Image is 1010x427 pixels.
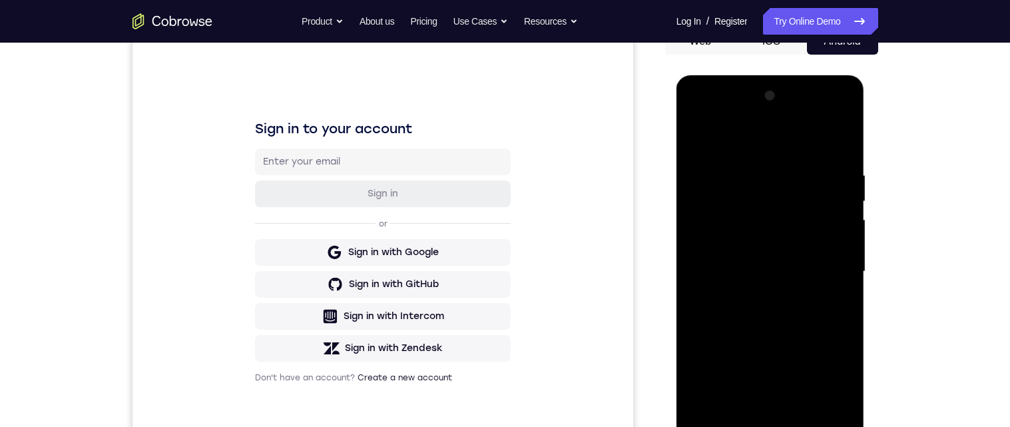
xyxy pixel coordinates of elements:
div: Sign in with GitHub [216,250,306,263]
div: Sign in with Google [216,218,306,231]
a: Pricing [410,8,437,35]
div: Sign in with Intercom [211,282,312,295]
a: About us [360,8,394,35]
button: Sign in with Intercom [123,275,378,302]
div: Sign in with Zendesk [212,314,310,327]
a: Go to the home page [132,13,212,29]
button: Resources [524,8,578,35]
p: Don't have an account? [123,344,378,355]
span: / [706,13,709,29]
p: or [244,191,258,201]
a: Create a new account [225,345,320,354]
button: Sign in with Google [123,211,378,238]
a: Register [714,8,747,35]
a: Try Online Demo [763,8,878,35]
a: Log In [676,8,701,35]
button: Product [302,8,344,35]
button: Sign in with Zendesk [123,307,378,334]
button: Use Cases [453,8,508,35]
button: Sign in with GitHub [123,243,378,270]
